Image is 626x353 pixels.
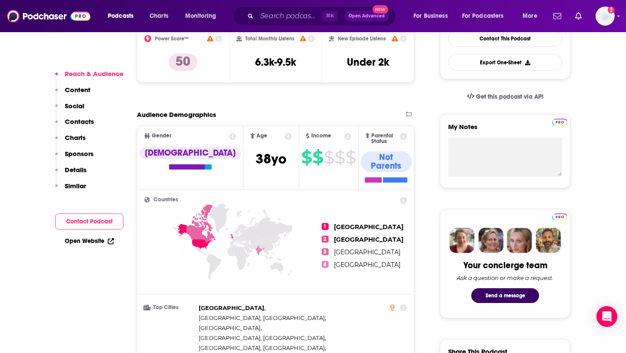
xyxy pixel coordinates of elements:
button: Charts [55,133,86,150]
button: Details [55,166,87,182]
button: Send a message [471,288,539,303]
button: open menu [456,9,516,23]
p: Sponsors [65,150,93,158]
button: open menu [179,9,227,23]
div: Open Intercom Messenger [596,306,617,327]
span: , [199,333,326,343]
span: New [373,5,388,13]
img: Sydney Profile [450,228,475,253]
span: 2 [322,236,329,243]
span: , [199,303,266,313]
span: $ [335,150,345,164]
button: Reach & Audience [55,70,123,86]
h2: Audience Demographics [137,110,216,119]
span: $ [346,150,356,164]
input: Search podcasts, credits, & more... [257,9,322,23]
a: Show notifications dropdown [550,9,565,23]
span: [GEOGRAPHIC_DATA], [GEOGRAPHIC_DATA] [199,314,325,321]
div: Your concierge team [463,260,547,271]
h3: Top Cities [144,305,195,310]
button: Content [55,86,90,102]
button: Contacts [55,117,94,133]
a: Open Website [65,237,114,245]
span: Logged in as melrosepr [596,7,615,26]
span: [GEOGRAPHIC_DATA] [334,223,403,231]
button: Export One-Sheet [448,54,562,71]
span: [GEOGRAPHIC_DATA], [GEOGRAPHIC_DATA] [199,344,325,351]
img: Barbara Profile [478,228,503,253]
button: open menu [516,9,548,23]
h2: New Episode Listens [338,36,386,42]
span: 4 [322,261,329,268]
p: Social [65,102,84,110]
span: $ [313,150,323,164]
span: , [199,343,326,353]
span: Gender [152,133,171,139]
img: Podchaser - Follow, Share and Rate Podcasts [7,8,90,24]
h2: Power Score™ [155,36,189,42]
h3: Under 2k [347,56,389,69]
p: 50 [169,53,197,71]
button: open menu [102,9,145,23]
span: More [523,10,537,22]
span: [GEOGRAPHIC_DATA], [GEOGRAPHIC_DATA] [199,334,325,341]
button: Show profile menu [596,7,615,26]
span: Charts [150,10,168,22]
span: For Podcasters [462,10,504,22]
a: Get this podcast via API [460,86,550,107]
button: Sponsors [55,150,93,166]
p: Content [65,86,90,94]
h3: 6.3k-9.5k [255,56,296,69]
img: Jules Profile [507,228,532,253]
span: Countries [153,197,178,203]
button: Contact Podcast [55,213,123,230]
button: Social [55,102,84,118]
span: , [199,313,326,323]
span: , [199,323,262,333]
a: Pro website [552,212,567,220]
span: [GEOGRAPHIC_DATA] [199,324,260,331]
span: ⌘ K [322,10,338,22]
p: Details [65,166,87,174]
p: Contacts [65,117,94,126]
p: Charts [65,133,86,142]
div: Search podcasts, credits, & more... [241,6,404,26]
span: Parental Status [371,133,398,144]
span: 1 [322,223,329,230]
p: Similar [65,182,86,190]
a: Contact This Podcast [448,30,562,47]
svg: Add a profile image [608,7,615,13]
div: [DEMOGRAPHIC_DATA] [140,147,241,159]
img: Jon Profile [536,228,561,253]
div: Not Parents [361,151,412,172]
span: 38 yo [256,150,286,167]
img: Podchaser Pro [552,119,567,126]
span: $ [324,150,334,164]
span: [GEOGRAPHIC_DATA] [334,261,400,269]
span: Income [311,133,331,139]
span: [GEOGRAPHIC_DATA] [199,304,264,311]
span: $ [301,150,312,164]
img: User Profile [596,7,615,26]
button: open menu [407,9,459,23]
a: Pro website [552,117,567,126]
span: For Business [413,10,448,22]
span: Open Advanced [349,14,385,18]
button: Open AdvancedNew [345,11,389,21]
span: 3 [322,248,329,255]
img: Podchaser Pro [552,213,567,220]
button: Similar [55,182,86,198]
label: My Notes [448,123,562,138]
span: Podcasts [108,10,133,22]
a: Charts [144,9,173,23]
span: [GEOGRAPHIC_DATA] [334,248,400,256]
h2: Total Monthly Listens [245,36,294,42]
span: Monitoring [185,10,216,22]
div: Ask a question or make a request. [457,274,553,281]
a: Show notifications dropdown [572,9,585,23]
span: [GEOGRAPHIC_DATA] [334,236,403,243]
p: Reach & Audience [65,70,123,78]
span: Get this podcast via API [476,93,543,100]
span: Age [256,133,267,139]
